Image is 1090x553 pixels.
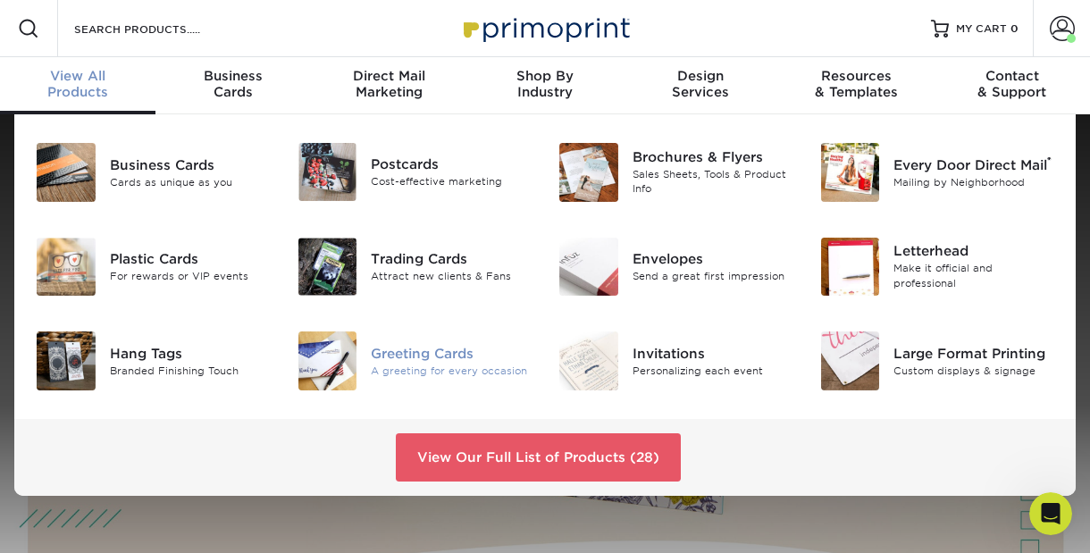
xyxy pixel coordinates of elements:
[633,167,793,197] div: Sales Sheets, Tools & Product Info
[371,343,532,363] div: Greeting Cards
[12,7,46,41] button: go back
[893,242,1054,262] div: Letterhead
[155,68,311,100] div: Cards
[935,68,1090,100] div: & Support
[51,10,80,38] img: Profile image for Irene
[558,324,793,398] a: Invitations Invitations Personalizing each event
[559,238,618,297] img: Envelopes
[298,136,532,208] a: Postcards Postcards Cost-effective marketing
[1047,155,1052,167] sup: ®
[821,331,880,390] img: Large Format Printing
[151,22,234,40] p: A few minutes
[467,57,623,114] a: Shop ByIndustry
[36,136,271,209] a: Business Cards Business Cards Cards as unique as you
[623,57,778,114] a: DesignServices
[29,114,133,129] b: [DATE] Holiday
[778,68,934,84] span: Resources
[110,269,271,284] div: For rewards or VIP events
[893,155,1054,174] div: Every Door Direct Mail
[36,230,271,304] a: Plastic Cards Plastic Cards For rewards or VIP events
[778,68,934,100] div: & Templates
[29,359,279,377] div: 9am-5pm EST, [DATE]-[DATE]
[76,10,105,38] img: Profile image for Erica
[110,175,271,190] div: Cards as unique as you
[110,249,271,269] div: Plastic Cards
[893,343,1054,363] div: Large Format Printing
[893,364,1054,379] div: Custom displays & signage
[935,68,1090,84] span: Contact
[633,269,793,284] div: Send a great first impression
[155,57,311,114] a: BusinessCards
[456,9,634,47] img: Primoprint
[314,7,346,39] div: Close
[155,68,311,84] span: Business
[29,333,279,351] div: Customer Service Hours;
[110,343,271,363] div: Hang Tags
[820,136,1055,209] a: Every Door Direct Mail Every Door Direct Mail® Mailing by Neighborhood
[280,7,314,41] button: Home
[37,143,96,202] img: Business Cards
[312,57,467,114] a: Direct MailMarketing
[298,324,532,398] a: Greeting Cards Greeting Cards A greeting for every occasion
[137,9,213,22] h1: Primoprint
[778,57,934,114] a: Resources& Templates
[110,364,271,379] div: Branded Finishing Touch
[371,269,532,284] div: Attract new clients & Fans
[85,416,99,431] button: Upload attachment
[935,57,1090,114] a: Contact& Support
[371,249,532,269] div: Trading Cards
[72,18,247,39] input: SEARCH PRODUCTS.....
[633,343,793,363] div: Invitations
[305,409,335,438] button: Send a message…
[14,103,343,427] div: Support says…
[559,331,618,390] img: Invitations
[37,238,96,297] img: Plastic Cards
[371,155,532,174] div: Postcards
[371,174,532,189] div: Cost-effective marketing
[36,324,271,398] a: Hang Tags Hang Tags Branded Finishing Touch
[298,238,357,297] img: Trading Cards
[633,364,793,379] div: Personalizing each event
[298,143,357,201] img: Postcards
[110,155,271,174] div: Business Cards
[371,364,532,379] div: A greeting for every occasion
[558,230,793,304] a: Envelopes Envelopes Send a great first impression
[633,147,793,167] div: Brochures & Flyers
[396,433,681,482] a: View Our Full List of Products (28)
[821,238,880,297] img: Letterhead
[37,331,96,390] img: Hang Tags
[113,416,128,431] button: Start recording
[15,379,342,409] textarea: Message…
[29,141,269,243] b: Primoprint will be closed [DATE], for [DATE]. This day will not count towards production timing, ...
[820,230,1055,304] a: Letterhead Letterhead Make it official and professional
[956,21,1007,37] span: MY CART
[312,68,467,100] div: Marketing
[298,230,532,304] a: Trading Cards Trading Cards Attract new clients & Fans
[1010,22,1019,35] span: 0
[1029,492,1072,535] iframe: Intercom live chat
[29,254,279,323] div: Please utilize our chat feature if you have questions about your order or products. We look forwa...
[559,143,618,202] img: Brochures & Flyers
[467,68,623,84] span: Shop By
[101,10,130,38] img: Profile image for Avery
[558,136,793,209] a: Brochures & Flyers Brochures & Flyers Sales Sheets, Tools & Product Info
[633,249,793,269] div: Envelopes
[467,68,623,100] div: Industry
[893,175,1054,190] div: Mailing by Neighborhood
[893,262,1054,291] div: Make it official and professional
[820,324,1055,398] a: Large Format Printing Large Format Printing Custom displays & signage
[821,143,880,202] img: Every Door Direct Mail
[28,416,42,431] button: Emoji picker
[623,68,778,84] span: Design
[14,103,293,388] div: [DATE] HolidayPrimoprint will be closed [DATE], for [DATE]. This day will not count towards produ...
[56,416,71,431] button: Gif picker
[623,68,778,100] div: Services
[298,331,357,390] img: Greeting Cards
[312,68,467,84] span: Direct Mail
